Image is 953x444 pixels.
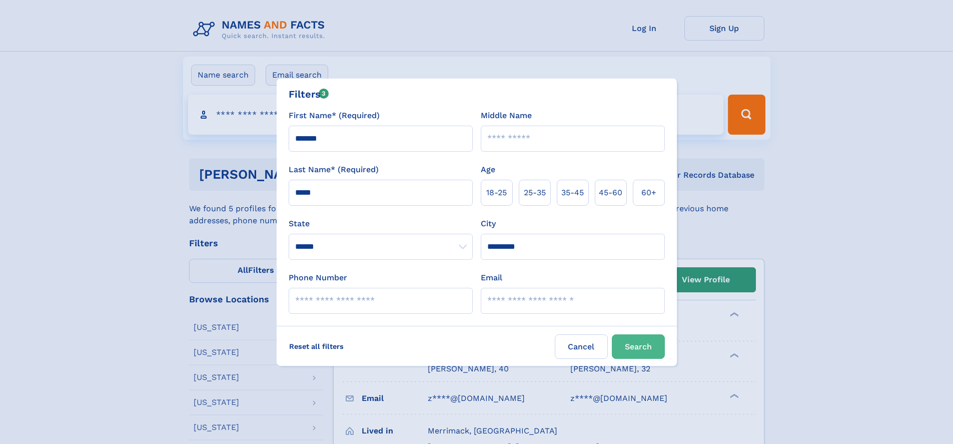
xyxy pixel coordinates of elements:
[283,334,350,358] label: Reset all filters
[289,110,380,122] label: First Name* (Required)
[486,187,507,199] span: 18‑25
[289,272,347,284] label: Phone Number
[612,334,665,359] button: Search
[481,272,502,284] label: Email
[481,218,496,230] label: City
[555,334,608,359] label: Cancel
[481,110,532,122] label: Middle Name
[289,218,473,230] label: State
[289,87,329,102] div: Filters
[481,164,495,176] label: Age
[599,187,622,199] span: 45‑60
[524,187,546,199] span: 25‑35
[561,187,584,199] span: 35‑45
[289,164,379,176] label: Last Name* (Required)
[641,187,656,199] span: 60+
